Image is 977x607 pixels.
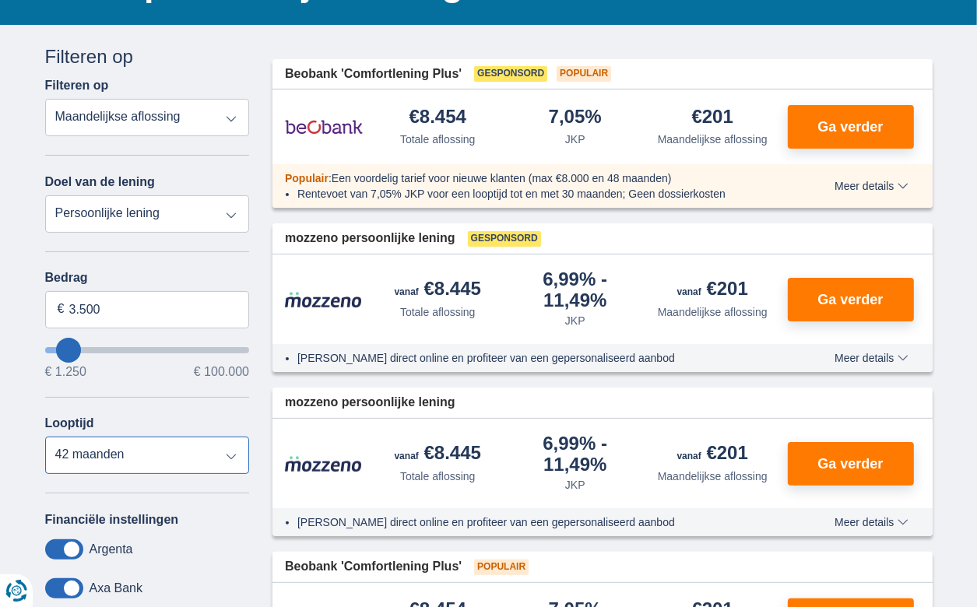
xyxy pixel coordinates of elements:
[835,353,908,363] span: Meer details
[194,366,249,378] span: € 100.000
[677,444,748,465] div: €201
[45,271,250,285] label: Bedrag
[285,172,329,184] span: Populair
[90,542,133,556] label: Argenta
[45,513,179,527] label: Financiële instellingen
[45,175,155,189] label: Doel van de lening
[788,442,914,486] button: Ga verder
[272,170,790,186] div: :
[468,231,541,247] span: Gesponsord
[692,107,733,128] div: €201
[395,444,481,465] div: €8.445
[817,457,883,471] span: Ga verder
[285,558,462,576] span: Beobank 'Comfortlening Plus'
[658,468,768,484] div: Maandelijkse aflossing
[557,66,611,82] span: Populair
[400,468,476,484] div: Totale aflossing
[395,279,481,301] div: €8.445
[677,279,748,301] div: €201
[285,394,455,412] span: mozzeno persoonlijke lening
[285,230,455,247] span: mozzeno persoonlijke lening
[823,180,919,192] button: Meer details
[549,107,602,128] div: 7,05%
[565,132,585,147] div: JKP
[400,132,476,147] div: Totale aflossing
[565,313,585,328] div: JKP
[400,304,476,320] div: Totale aflossing
[817,120,883,134] span: Ga verder
[45,79,109,93] label: Filteren op
[835,181,908,191] span: Meer details
[58,300,65,318] span: €
[817,293,883,307] span: Ga verder
[409,107,466,128] div: €8.454
[45,347,250,353] input: wantToBorrow
[474,66,547,82] span: Gesponsord
[513,270,638,310] div: 6,99%
[332,172,672,184] span: Een voordelig tarief voor nieuwe klanten (max €8.000 en 48 maanden)
[45,44,250,70] div: Filteren op
[90,581,142,595] label: Axa Bank
[788,278,914,321] button: Ga verder
[474,560,529,575] span: Populair
[658,304,768,320] div: Maandelijkse aflossing
[285,291,363,308] img: product.pl.alt Mozzeno
[45,366,86,378] span: € 1.250
[513,434,638,474] div: 6,99%
[297,514,778,530] li: [PERSON_NAME] direct online en profiteer van een gepersonaliseerd aanbod
[285,455,363,472] img: product.pl.alt Mozzeno
[788,105,914,149] button: Ga verder
[658,132,768,147] div: Maandelijkse aflossing
[297,350,778,366] li: [PERSON_NAME] direct online en profiteer van een gepersonaliseerd aanbod
[823,516,919,528] button: Meer details
[297,186,778,202] li: Rentevoet van 7,05% JKP voor een looptijd tot en met 30 maanden; Geen dossierkosten
[823,352,919,364] button: Meer details
[285,107,363,146] img: product.pl.alt Beobank
[565,477,585,493] div: JKP
[45,416,94,430] label: Looptijd
[835,517,908,528] span: Meer details
[285,65,462,83] span: Beobank 'Comfortlening Plus'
